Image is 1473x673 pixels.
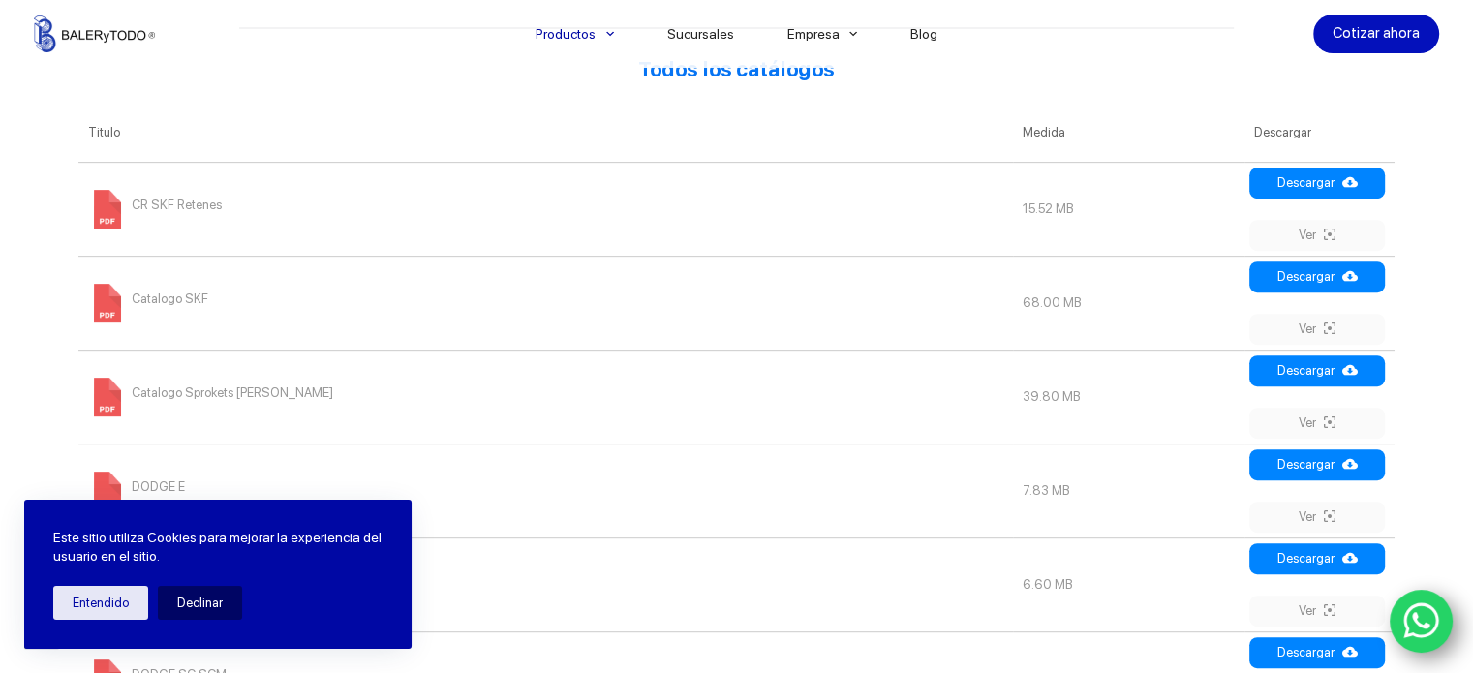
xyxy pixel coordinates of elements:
span: Catalogo Sprokets [PERSON_NAME] [132,378,333,409]
button: Declinar [158,586,242,620]
a: Ver [1249,314,1385,345]
span: CR SKF Retenes [132,190,222,221]
a: Ver [1249,502,1385,533]
td: 68.00 MB [1013,256,1244,350]
strong: Todos los catálogos [638,57,835,81]
a: Ver [1249,220,1385,251]
a: Descargar [1249,261,1385,292]
a: Ver [1249,408,1385,439]
th: Titulo [78,104,1013,162]
a: Descargar [1249,355,1385,386]
a: Catalogo Sprokets [PERSON_NAME] [88,388,333,403]
p: Este sitio utiliza Cookies para mejorar la experiencia del usuario en el sitio. [53,529,383,566]
span: Catalogo SKF [132,284,208,315]
th: Descargar [1244,104,1395,162]
a: DODGE E [88,482,185,497]
a: CR SKF Retenes [88,200,222,215]
a: Ver [1249,596,1385,627]
a: Descargar [1249,543,1385,574]
a: Descargar [1249,449,1385,480]
td: 15.52 MB [1013,162,1244,256]
td: 39.80 MB [1013,350,1244,444]
th: Medida [1013,104,1244,162]
td: 7.83 MB [1013,444,1244,537]
a: Cotizar ahora [1313,15,1439,53]
a: Catalogo SKF [88,294,208,309]
td: 6.60 MB [1013,537,1244,631]
img: Balerytodo [34,15,155,52]
a: Descargar [1249,168,1385,199]
button: Entendido [53,586,148,620]
a: Descargar [1249,637,1385,668]
span: DODGE E [132,472,185,503]
a: WhatsApp [1390,590,1454,654]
